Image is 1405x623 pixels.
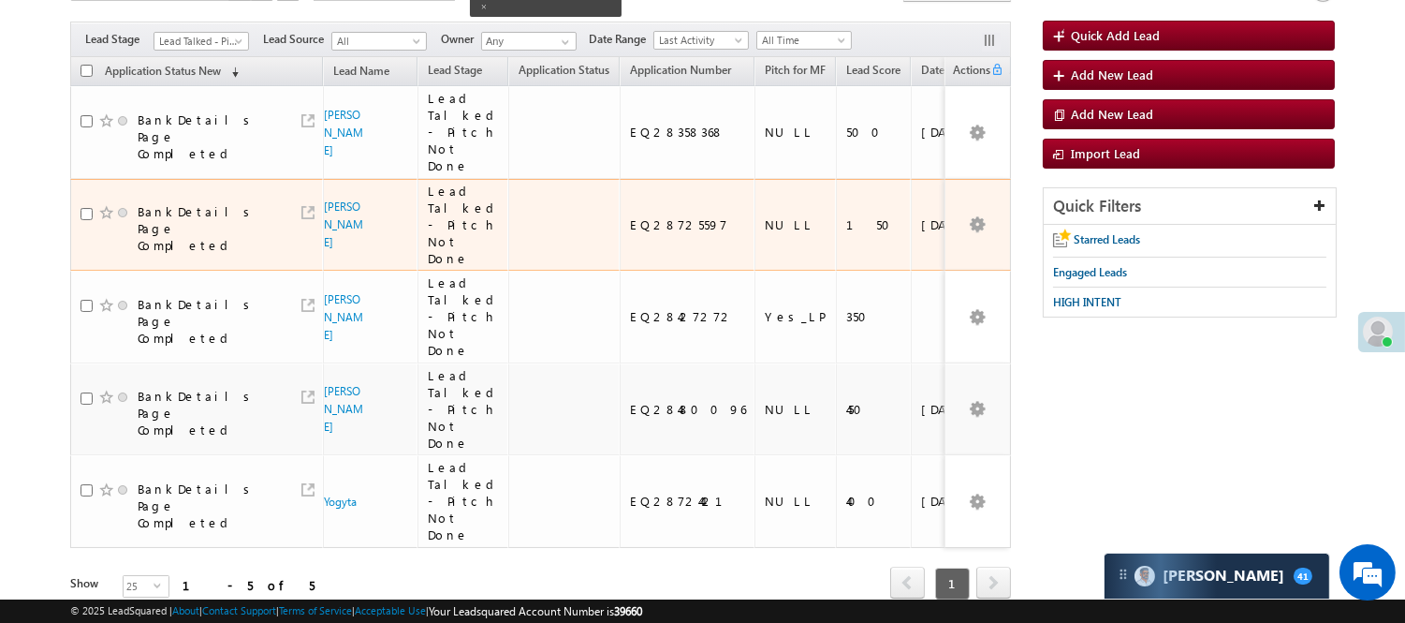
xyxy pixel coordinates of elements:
[890,567,925,599] span: prev
[24,173,342,470] textarea: Type your message and hit 'Enter'
[481,32,577,51] input: Type to Search
[846,308,902,325] div: 350
[441,31,481,48] span: Owner
[935,568,970,600] span: 1
[307,9,352,54] div: Minimize live chat window
[138,481,278,531] div: BankDetails Page Completed
[154,581,168,589] span: select
[154,33,243,50] span: Lead Talked - Pitch Not Done
[757,32,846,49] span: All Time
[630,401,746,418] div: EQ28480096
[945,60,990,84] span: Actions
[428,183,501,267] div: Lead Talked - Pitch Not Done
[1053,265,1127,279] span: Engaged Leads
[138,388,278,438] div: BankDetails Page Completed
[324,200,363,249] a: [PERSON_NAME]
[85,31,154,48] span: Lead Stage
[1071,106,1153,122] span: Add New Lead
[755,60,835,84] a: Pitch for MF
[324,292,363,342] a: [PERSON_NAME]
[765,216,827,233] div: NULL
[846,63,900,77] span: Lead Score
[653,31,749,50] a: Last Activity
[324,61,399,85] a: Lead Name
[138,111,278,162] div: BankDetails Page Completed
[1074,232,1140,246] span: Starred Leads
[1294,568,1312,585] span: 41
[630,216,746,233] div: EQ28725597
[756,31,852,50] a: All Time
[976,569,1011,599] a: next
[846,493,902,510] div: 400
[172,604,199,616] a: About
[138,296,278,347] div: BankDetails Page Completed
[263,31,331,48] span: Lead Source
[355,604,426,616] a: Acceptable Use
[255,485,340,511] em: Start Chat
[921,63,984,77] span: Date of Birth
[654,32,743,49] span: Last Activity
[80,65,93,77] input: Check all records
[976,567,1011,599] span: next
[509,60,619,84] a: Application Status
[630,124,746,141] div: EQ28358368
[70,602,642,620] span: © 2025 LeadSquared | | | | |
[428,90,501,174] div: Lead Talked - Pitch Not Done
[765,401,827,418] div: NULL
[70,575,108,592] div: Show
[621,60,740,84] a: Application Number
[332,33,421,50] span: All
[428,367,501,452] div: Lead Talked - Pitch Not Done
[1044,188,1336,225] div: Quick Filters
[95,60,248,84] a: Application Status New (sorted descending)
[183,574,315,596] div: 1 - 5 of 5
[418,60,491,84] a: Lead Stage
[138,203,278,254] div: BankDetails Page Completed
[921,401,986,418] div: [DATE]
[589,31,653,48] span: Date Range
[630,63,731,77] span: Application Number
[846,216,902,233] div: 150
[912,60,993,84] a: Date of Birth
[765,124,827,141] div: NULL
[105,64,221,78] span: Application Status New
[428,63,482,77] span: Lead Stage
[765,493,827,510] div: NULL
[1104,553,1330,600] div: carter-dragCarter[PERSON_NAME]41
[32,98,79,123] img: d_60004797649_company_0_60004797649
[1116,567,1131,582] img: carter-drag
[324,384,363,434] a: [PERSON_NAME]
[124,576,154,597] span: 25
[1053,295,1121,309] span: HIGH INTENT
[97,98,315,123] div: Chat with us now
[630,308,746,325] div: EQ28427272
[324,495,357,509] a: Yogyta
[846,401,902,418] div: 450
[202,604,276,616] a: Contact Support
[921,493,986,510] div: [DATE]
[765,63,826,77] span: Pitch for MF
[519,63,609,77] span: Application Status
[630,493,746,510] div: EQ28724421
[765,308,827,325] div: Yes_LP
[1071,27,1160,43] span: Quick Add Lead
[614,604,642,618] span: 39660
[428,274,501,359] div: Lead Talked - Pitch Not Done
[837,60,910,84] a: Lead Score
[428,459,501,543] div: Lead Talked - Pitch Not Done
[551,33,575,52] a: Show All Items
[890,569,925,599] a: prev
[846,124,902,141] div: 500
[224,65,239,80] span: (sorted descending)
[279,604,352,616] a: Terms of Service
[1071,145,1140,161] span: Import Lead
[921,124,986,141] div: [DATE]
[154,32,249,51] a: Lead Talked - Pitch Not Done
[921,216,986,233] div: [DATE]
[324,108,363,157] a: [PERSON_NAME]
[1071,67,1153,82] span: Add New Lead
[429,604,642,618] span: Your Leadsquared Account Number is
[331,32,427,51] a: All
